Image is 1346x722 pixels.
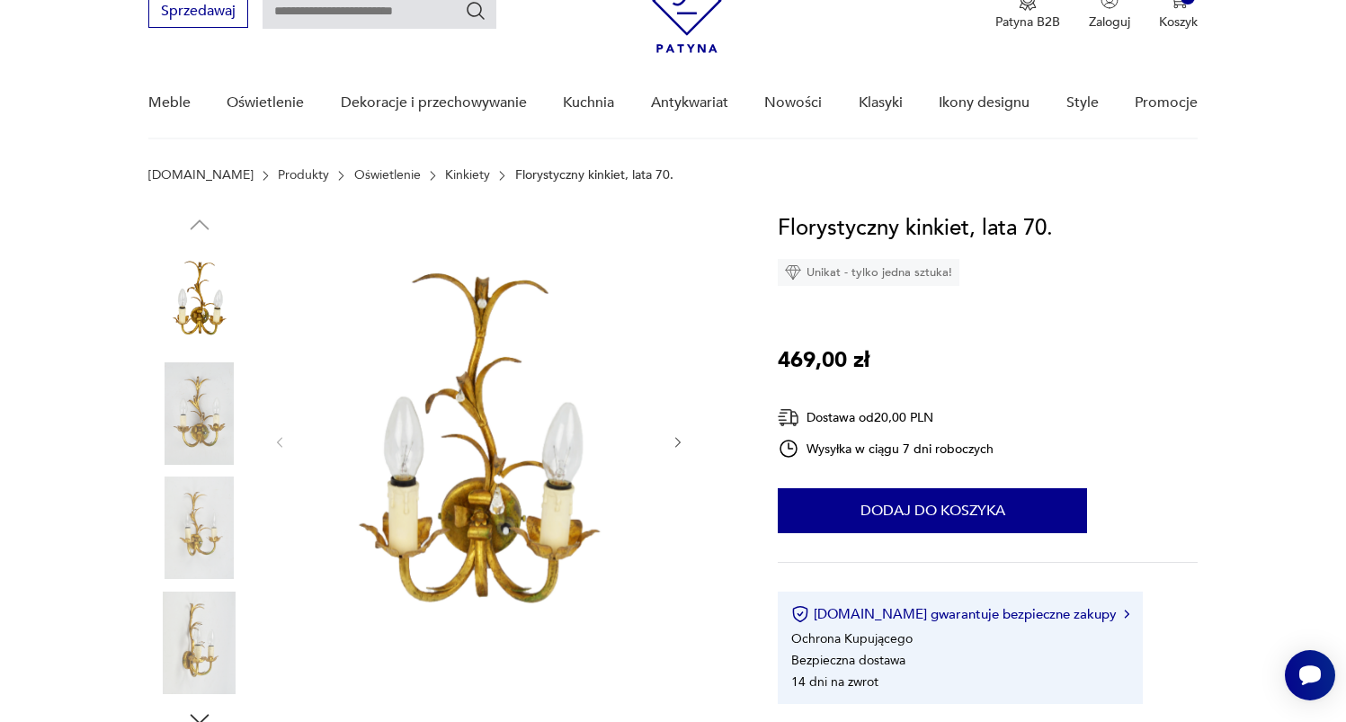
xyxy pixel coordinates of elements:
button: Dodaj do koszyka [778,488,1087,533]
img: Zdjęcie produktu Florystyczny kinkiet, lata 70. [148,362,251,465]
p: Patyna B2B [995,13,1060,31]
a: Ikony designu [939,68,1030,138]
div: Wysyłka w ciągu 7 dni roboczych [778,438,994,459]
a: Style [1066,68,1099,138]
a: Nowości [764,68,822,138]
p: 469,00 zł [778,343,869,378]
button: [DOMAIN_NAME] gwarantuje bezpieczne zakupy [791,605,1128,623]
a: Meble [148,68,191,138]
li: 14 dni na zwrot [791,673,878,691]
img: Ikona certyfikatu [791,605,809,623]
img: Zdjęcie produktu Florystyczny kinkiet, lata 70. [148,592,251,694]
div: Dostawa od 20,00 PLN [778,406,994,429]
p: Koszyk [1159,13,1198,31]
h1: Florystyczny kinkiet, lata 70. [778,211,1053,245]
li: Bezpieczna dostawa [791,652,905,669]
a: Kuchnia [563,68,614,138]
img: Zdjęcie produktu Florystyczny kinkiet, lata 70. [148,477,251,579]
img: Zdjęcie produktu Florystyczny kinkiet, lata 70. [305,211,652,670]
img: Zdjęcie produktu Florystyczny kinkiet, lata 70. [148,247,251,350]
a: [DOMAIN_NAME] [148,168,254,183]
a: Promocje [1135,68,1198,138]
img: Ikona diamentu [785,264,801,281]
a: Oświetlenie [227,68,304,138]
div: Unikat - tylko jedna sztuka! [778,259,959,286]
p: Zaloguj [1089,13,1130,31]
a: Oświetlenie [354,168,421,183]
a: Kinkiety [445,168,490,183]
iframe: Smartsupp widget button [1285,650,1335,700]
a: Sprzedawaj [148,6,248,19]
a: Dekoracje i przechowywanie [341,68,527,138]
p: Florystyczny kinkiet, lata 70. [515,168,673,183]
img: Ikona dostawy [778,406,799,429]
img: Ikona strzałki w prawo [1124,610,1129,619]
a: Klasyki [859,68,903,138]
li: Ochrona Kupującego [791,630,913,647]
a: Produkty [278,168,329,183]
a: Antykwariat [651,68,728,138]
